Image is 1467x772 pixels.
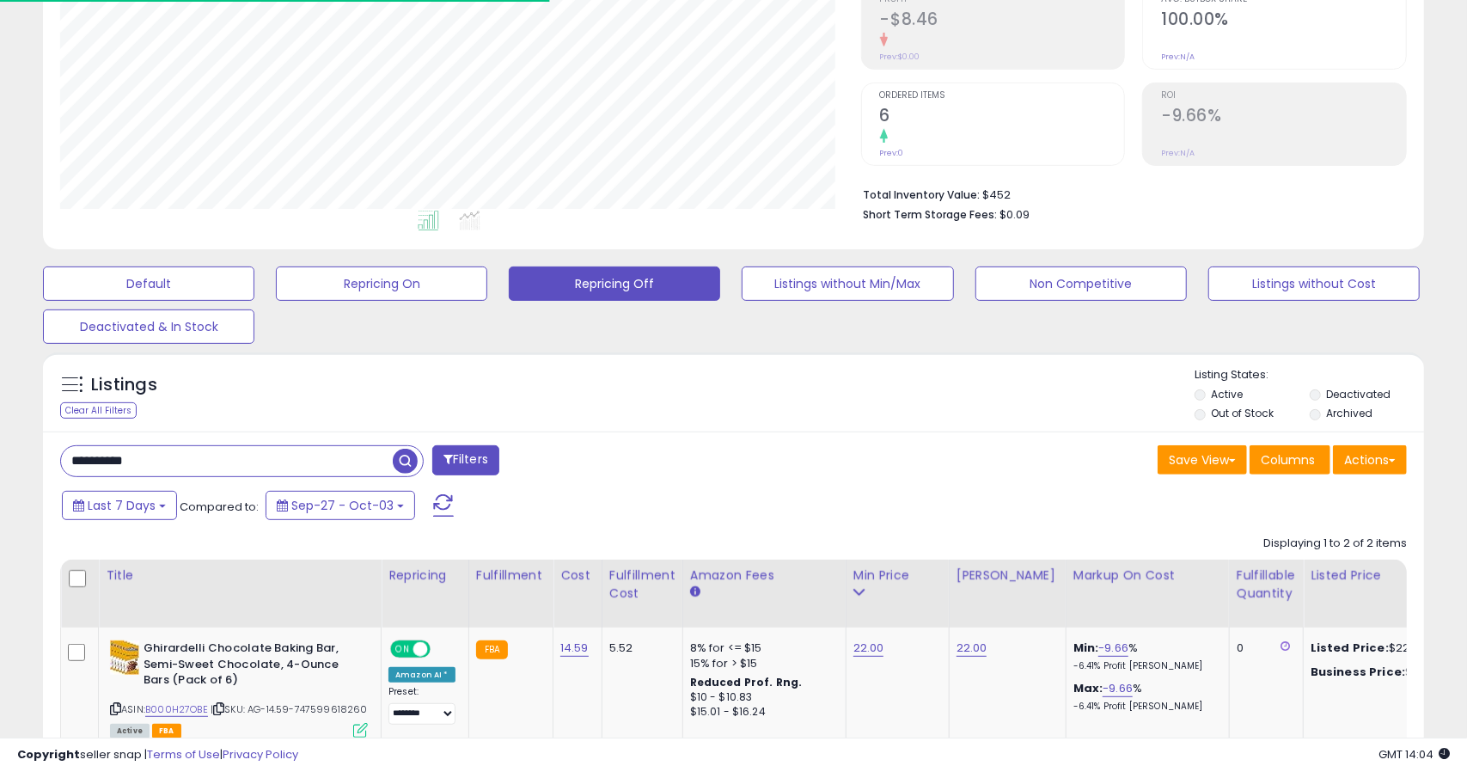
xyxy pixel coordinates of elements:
[145,702,208,717] a: B000H27OBE
[110,640,368,736] div: ASIN:
[742,267,953,301] button: Listings without Min/Max
[428,642,455,657] span: OFF
[17,746,80,763] strong: Copyright
[1311,640,1389,656] b: Listed Price:
[853,567,942,585] div: Min Price
[1073,640,1216,672] div: %
[1250,445,1330,475] button: Columns
[880,148,904,158] small: Prev: 0
[388,686,455,725] div: Preset:
[880,91,1125,101] span: Ordered Items
[1073,681,1216,713] div: %
[152,724,181,738] span: FBA
[291,497,394,514] span: Sep-27 - Oct-03
[60,402,137,419] div: Clear All Filters
[880,106,1125,129] h2: 6
[62,491,177,520] button: Last 7 Days
[147,746,220,763] a: Terms of Use
[1073,660,1216,672] p: -6.41% Profit [PERSON_NAME]
[690,656,833,671] div: 15% for > $15
[476,567,546,585] div: Fulfillment
[853,640,884,657] a: 22.00
[609,567,675,603] div: Fulfillment Cost
[1311,665,1453,680] div: $22
[1237,640,1290,656] div: 0
[1261,451,1315,469] span: Columns
[1212,406,1274,420] label: Out of Stock
[1073,680,1103,696] b: Max:
[1161,9,1406,33] h2: 100.00%
[864,187,981,202] b: Total Inventory Value:
[43,267,254,301] button: Default
[432,445,499,475] button: Filters
[690,690,833,705] div: $10 - $10.83
[880,9,1125,33] h2: -$8.46
[1195,367,1424,383] p: Listing States:
[1103,680,1133,697] a: -9.66
[43,309,254,344] button: Deactivated & In Stock
[509,267,720,301] button: Repricing Off
[1311,567,1459,585] div: Listed Price
[110,724,150,738] span: All listings currently available for purchase on Amazon
[223,746,298,763] a: Privacy Policy
[1237,567,1296,603] div: Fulfillable Quantity
[388,567,461,585] div: Repricing
[17,747,298,763] div: seller snap | |
[1326,387,1391,401] label: Deactivated
[1161,91,1406,101] span: ROI
[106,567,374,585] div: Title
[1161,106,1406,129] h2: -9.66%
[560,640,589,657] a: 14.59
[266,491,415,520] button: Sep-27 - Oct-03
[690,640,833,656] div: 8% for <= $15
[110,640,139,675] img: 51mEoOfNg8L._SL40_.jpg
[144,640,352,693] b: Ghirardelli Chocolate Baking Bar, Semi-Sweet Chocolate, 4-Ounce Bars (Pack of 6)
[609,640,669,656] div: 5.52
[957,567,1059,585] div: [PERSON_NAME]
[1161,52,1195,62] small: Prev: N/A
[1073,640,1099,656] b: Min:
[1073,567,1222,585] div: Markup on Cost
[880,52,920,62] small: Prev: $0.00
[1208,267,1420,301] button: Listings without Cost
[1073,701,1216,713] p: -6.41% Profit [PERSON_NAME]
[690,675,803,689] b: Reduced Prof. Rng.
[864,207,998,222] b: Short Term Storage Fees:
[1212,387,1244,401] label: Active
[88,497,156,514] span: Last 7 Days
[957,640,987,657] a: 22.00
[690,567,839,585] div: Amazon Fees
[1263,536,1407,552] div: Displaying 1 to 2 of 2 items
[690,585,700,600] small: Amazon Fees.
[1161,148,1195,158] small: Prev: N/A
[690,705,833,720] div: $15.01 - $16.24
[276,267,487,301] button: Repricing On
[388,667,455,683] div: Amazon AI *
[180,499,259,515] span: Compared to:
[1333,445,1407,475] button: Actions
[392,642,413,657] span: ON
[91,373,157,397] h5: Listings
[1311,640,1453,656] div: $22.00
[975,267,1187,301] button: Non Competitive
[1326,406,1372,420] label: Archived
[864,183,1394,204] li: $452
[1378,746,1450,763] span: 2025-10-11 14:04 GMT
[1158,445,1247,475] button: Save View
[560,567,595,585] div: Cost
[1098,640,1128,657] a: -9.66
[1311,664,1405,680] b: Business Price:
[1000,206,1030,223] span: $0.09
[476,640,508,659] small: FBA
[211,702,368,716] span: | SKU: AG-14.59-747599618260
[1066,560,1229,628] th: The percentage added to the cost of goods (COGS) that forms the calculator for Min & Max prices.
